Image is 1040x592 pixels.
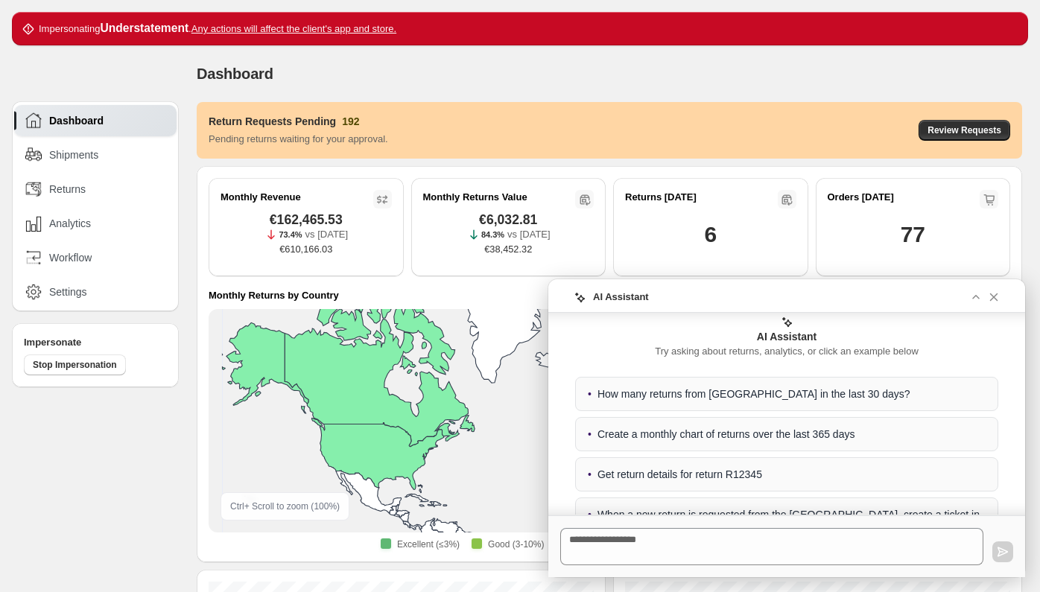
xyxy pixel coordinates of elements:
span: • [588,428,592,440]
u: Any actions will affect the client's app and store. [191,23,396,34]
span: Analytics [49,216,91,231]
h3: AI Assistant [575,329,998,344]
span: Dashboard [49,113,104,128]
h3: AI Assistant [593,290,649,305]
p: Try asking about returns, analytics, or click an example below [575,344,998,359]
strong: Understatement [100,22,188,34]
span: Dashboard [197,66,273,82]
h3: 192 [342,114,359,129]
span: Good (3-10%) [488,538,544,550]
div: Create a monthly chart of returns over the last 365 days [575,417,998,451]
span: Returns [49,182,86,197]
div: When a new return is requested from the [GEOGRAPHIC_DATA], create a ticket in [GEOGRAPHIC_DATA] [575,497,998,547]
span: • [588,509,592,521]
h1: 77 [901,220,925,249]
span: 73.4% [279,230,302,239]
span: • [588,388,592,400]
span: Stop Impersonation [33,359,117,371]
button: Stop Impersonation [24,354,126,375]
h2: Monthly Returns Value [423,190,527,205]
h1: 6 [705,220,717,249]
h3: Return Requests Pending [209,114,336,129]
p: vs [DATE] [507,227,551,242]
p: Pending returns waiting for your approval. [209,132,388,147]
span: Shipments [49,147,98,162]
span: Excellent (≤3%) [397,538,460,550]
span: €610,166.03 [279,242,332,257]
h2: Returns [DATE] [625,190,697,205]
span: Workflow [49,250,92,265]
p: vs [DATE] [305,227,349,242]
span: • [588,468,592,480]
p: Impersonating . [39,21,396,36]
h2: Orders [DATE] [828,190,894,205]
div: Get return details for return R12345 [575,457,998,491]
div: Ctrl + Scroll to zoom ( 100 %) [221,492,349,521]
span: Settings [49,284,87,299]
span: €38,452.32 [484,242,532,257]
span: €162,465.53 [270,212,343,227]
h2: Monthly Revenue [221,190,301,205]
span: 84.3% [481,230,504,239]
span: €6,032.81 [479,212,537,227]
span: Review Requests [928,124,1001,136]
h4: Impersonate [24,335,167,350]
h4: Monthly Returns by Country [209,288,339,303]
button: Review Requests [919,120,1010,141]
div: How many returns from [GEOGRAPHIC_DATA] in the last 30 days? [575,377,998,411]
